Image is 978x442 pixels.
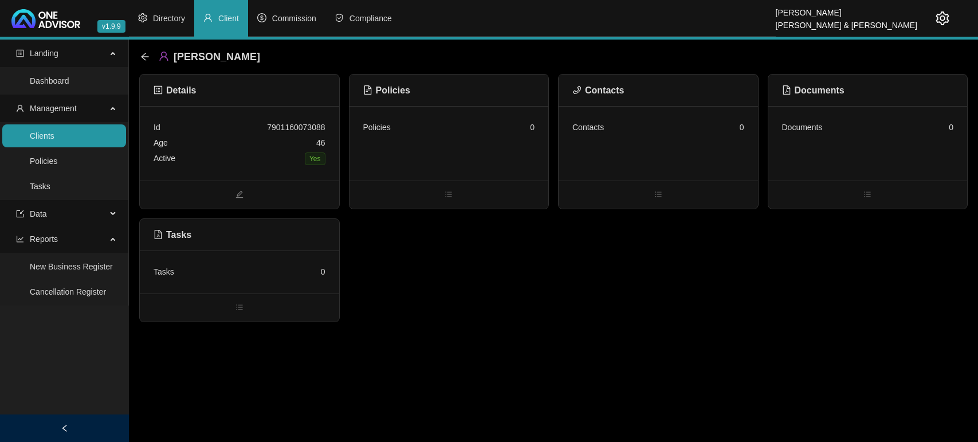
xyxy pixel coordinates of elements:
span: file-pdf [782,85,791,95]
div: [PERSON_NAME] [776,3,917,15]
img: 2df55531c6924b55f21c4cf5d4484680-logo-light.svg [11,9,80,28]
a: New Business Register [30,262,113,271]
div: 0 [949,121,953,134]
div: Documents [782,121,823,134]
div: 0 [321,265,325,278]
span: [PERSON_NAME] [174,51,260,62]
span: Tasks [154,230,191,240]
span: profile [16,49,24,57]
span: dollar [257,13,266,22]
span: Management [30,104,77,113]
div: Policies [363,121,391,134]
span: Contacts [572,85,624,95]
span: user [16,104,24,112]
div: [PERSON_NAME] & [PERSON_NAME] [776,15,917,28]
span: Directory [153,14,185,23]
div: Active [154,152,175,165]
span: phone [572,85,582,95]
span: v1.9.9 [97,20,125,33]
span: setting [138,13,147,22]
span: arrow-left [140,52,150,61]
span: Details [154,85,196,95]
span: Client [218,14,239,23]
span: file-text [363,85,372,95]
span: user [159,51,169,61]
span: Landing [30,49,58,58]
a: Clients [30,131,54,140]
div: 7901160073088 [267,121,325,134]
a: Policies [30,157,57,166]
span: profile [154,85,163,95]
span: edit [140,189,339,202]
div: Id [154,121,160,134]
span: Yes [305,152,325,165]
span: line-chart [16,235,24,243]
div: Contacts [572,121,604,134]
span: user [203,13,213,22]
a: Dashboard [30,76,69,85]
span: Policies [363,85,410,95]
span: bars [559,189,758,202]
div: back [140,52,150,62]
span: setting [936,11,949,25]
span: bars [768,189,968,202]
span: Reports [30,234,58,244]
span: file-pdf [154,230,163,239]
span: bars [349,189,549,202]
span: left [61,424,69,432]
div: Age [154,136,168,149]
span: Commission [272,14,316,23]
div: Tasks [154,265,174,278]
span: 46 [316,138,325,147]
span: Compliance [349,14,392,23]
div: 0 [530,121,535,134]
span: import [16,210,24,218]
a: Cancellation Register [30,287,106,296]
span: bars [140,302,339,315]
span: Documents [782,85,845,95]
span: Data [30,209,47,218]
span: safety [335,13,344,22]
a: Tasks [30,182,50,191]
div: 0 [740,121,744,134]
